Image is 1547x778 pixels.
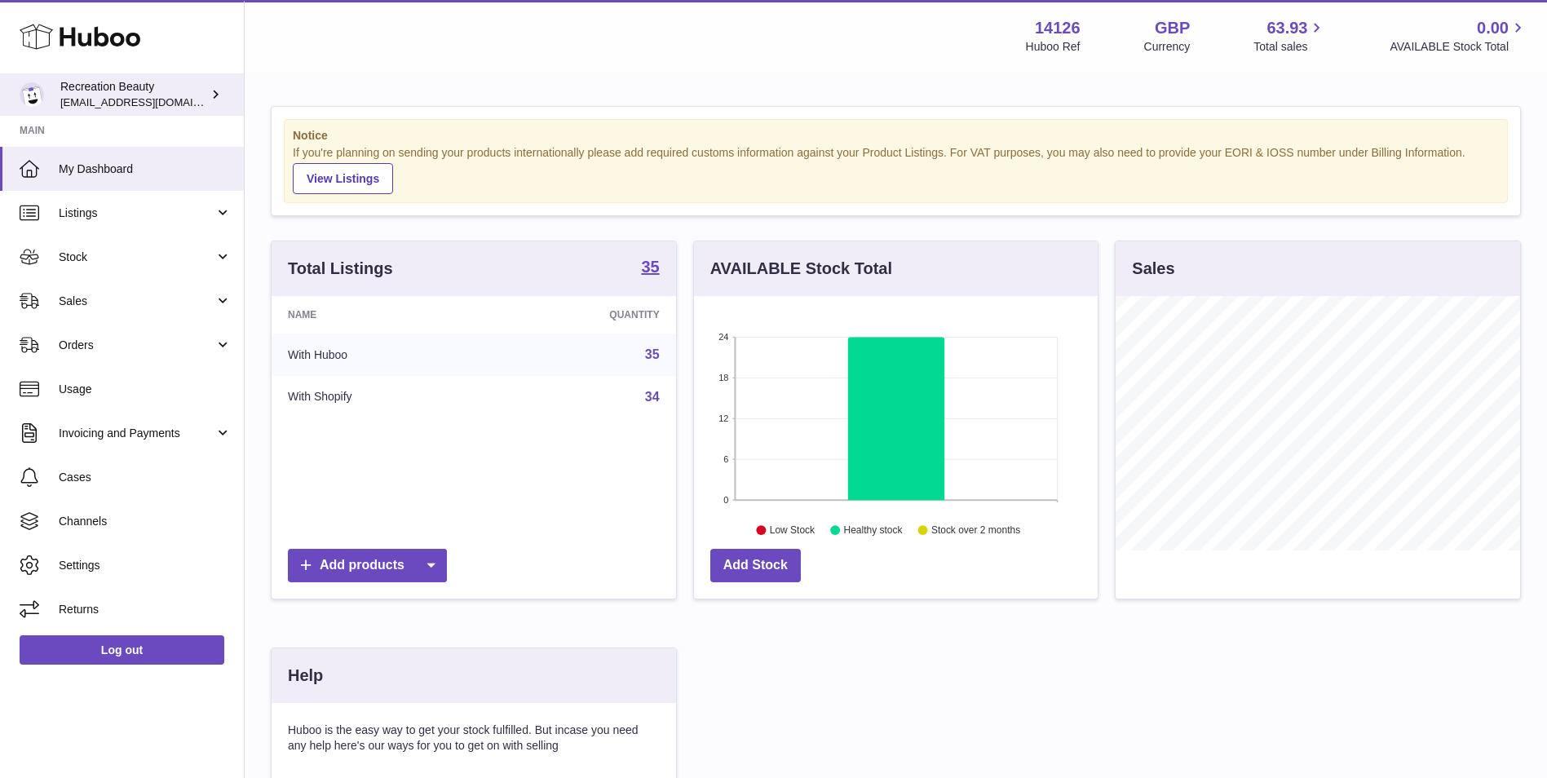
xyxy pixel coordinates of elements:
[59,470,232,485] span: Cases
[710,549,801,582] a: Add Stock
[59,294,214,309] span: Sales
[1144,39,1191,55] div: Currency
[20,82,44,107] img: internalAdmin-14126@internal.huboo.com
[59,426,214,441] span: Invoicing and Payments
[1390,39,1527,55] span: AVAILABLE Stock Total
[645,390,660,404] a: 34
[288,723,660,754] p: Huboo is the easy way to get your stock fulfilled. But incase you need any help here's our ways f...
[20,635,224,665] a: Log out
[272,334,489,376] td: With Huboo
[1477,17,1509,39] span: 0.00
[1253,39,1326,55] span: Total sales
[718,373,728,382] text: 18
[59,161,232,177] span: My Dashboard
[272,296,489,334] th: Name
[288,549,447,582] a: Add products
[59,338,214,353] span: Orders
[59,602,232,617] span: Returns
[718,413,728,423] text: 12
[59,250,214,265] span: Stock
[1390,17,1527,55] a: 0.00 AVAILABLE Stock Total
[59,206,214,221] span: Listings
[843,524,903,536] text: Healthy stock
[1155,17,1190,39] strong: GBP
[1035,17,1081,39] strong: 14126
[641,259,659,275] strong: 35
[293,145,1499,194] div: If you're planning on sending your products internationally please add required customs informati...
[288,665,323,687] h3: Help
[1266,17,1307,39] span: 63.93
[1253,17,1326,55] a: 63.93 Total sales
[288,258,393,280] h3: Total Listings
[60,95,240,108] span: [EMAIL_ADDRESS][DOMAIN_NAME]
[718,332,728,342] text: 24
[489,296,675,334] th: Quantity
[59,558,232,573] span: Settings
[272,376,489,418] td: With Shopify
[60,79,207,110] div: Recreation Beauty
[723,495,728,505] text: 0
[770,524,815,536] text: Low Stock
[59,514,232,529] span: Channels
[710,258,892,280] h3: AVAILABLE Stock Total
[1132,258,1174,280] h3: Sales
[59,382,232,397] span: Usage
[293,163,393,194] a: View Listings
[723,454,728,464] text: 6
[641,259,659,278] a: 35
[293,128,1499,144] strong: Notice
[1026,39,1081,55] div: Huboo Ref
[645,347,660,361] a: 35
[931,524,1020,536] text: Stock over 2 months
